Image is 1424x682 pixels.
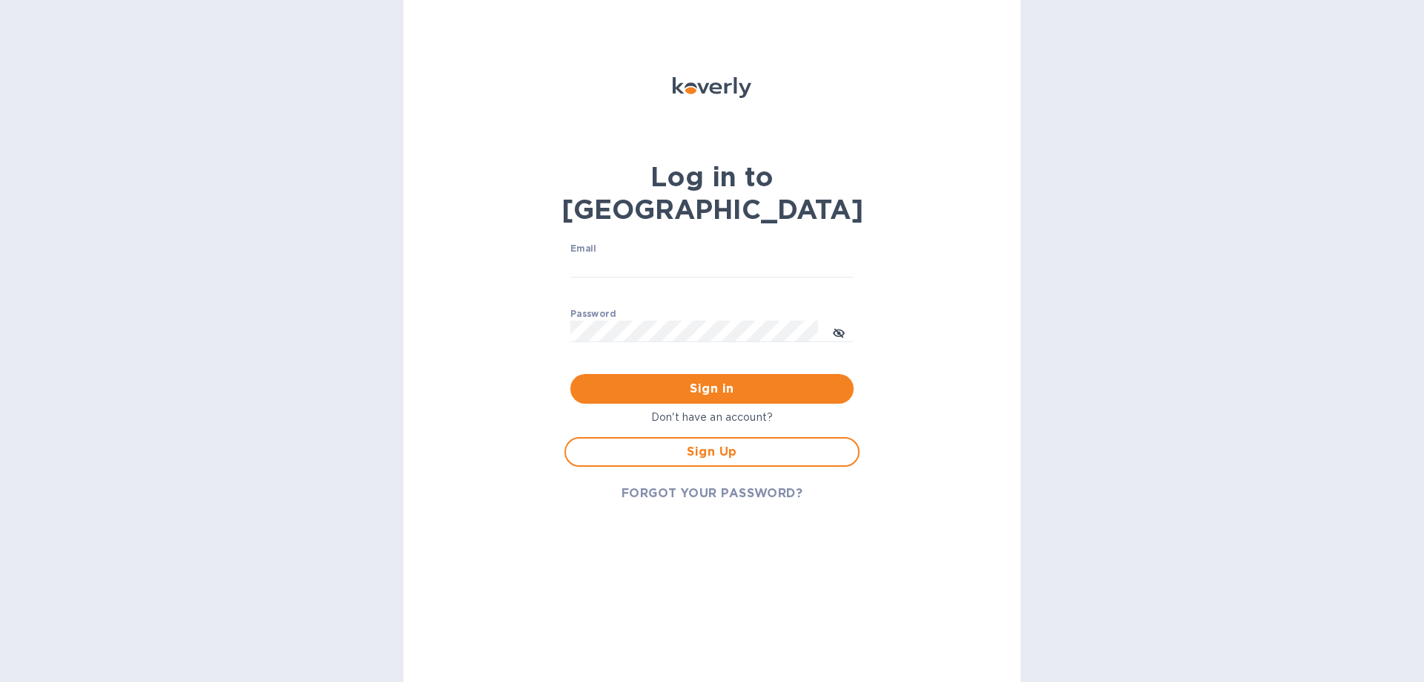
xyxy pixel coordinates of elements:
button: Sign Up [564,437,860,467]
img: Koverly [673,77,751,98]
button: Sign in [570,374,854,404]
span: FORGOT YOUR PASSWORD? [622,485,803,502]
label: Email [570,244,596,253]
span: Sign in [582,380,842,398]
b: Log in to [GEOGRAPHIC_DATA] [561,160,863,226]
label: Password [570,309,616,318]
button: toggle password visibility [824,317,854,347]
p: Don't have an account? [564,410,860,425]
button: FORGOT YOUR PASSWORD? [610,479,815,508]
span: Sign Up [578,443,846,461]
